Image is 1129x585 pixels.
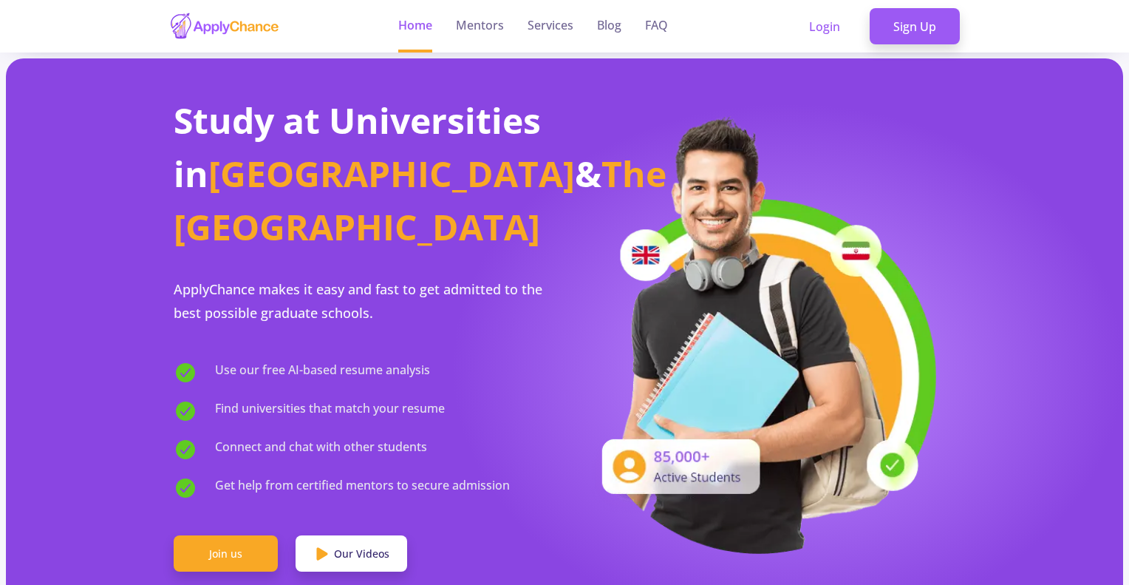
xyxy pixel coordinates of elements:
span: Our Videos [334,546,389,561]
span: [GEOGRAPHIC_DATA] [208,149,575,197]
a: Our Videos [296,535,407,572]
span: Use our free AI-based resume analysis [215,361,430,385]
span: Get help from certified mentors to secure admission [215,476,510,500]
a: Join us [174,535,278,572]
span: Find universities that match your resume [215,399,445,423]
span: Study at Universities in [174,96,541,197]
span: & [575,149,601,197]
img: applicant [579,112,941,554]
a: Sign Up [870,8,960,45]
span: ApplyChance makes it easy and fast to get admitted to the best possible graduate schools. [174,280,542,322]
img: applychance logo [169,12,280,41]
a: Login [785,8,864,45]
span: Connect and chat with other students [215,438,427,461]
